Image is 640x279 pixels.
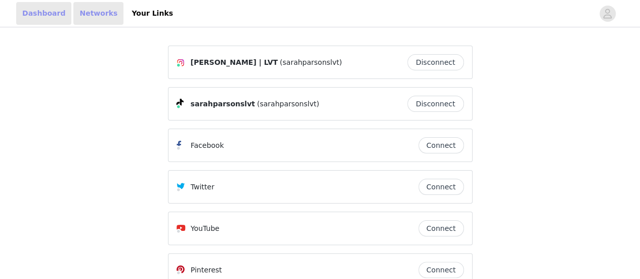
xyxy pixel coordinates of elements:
[280,57,342,68] span: (sarahparsonslvt)
[418,262,464,278] button: Connect
[418,220,464,236] button: Connect
[407,96,464,112] button: Disconnect
[125,2,179,25] a: Your Links
[191,140,224,151] p: Facebook
[16,2,71,25] a: Dashboard
[191,265,222,275] p: Pinterest
[257,99,319,109] span: (sarahparsonslvt)
[191,99,255,109] span: sarahparsonslvt
[418,179,464,195] button: Connect
[418,137,464,153] button: Connect
[191,223,220,234] p: YouTube
[407,54,464,70] button: Disconnect
[191,182,215,192] p: Twitter
[73,2,123,25] a: Networks
[603,6,612,22] div: avatar
[191,57,278,68] span: [PERSON_NAME] | LVT
[177,59,185,67] img: Instagram Icon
